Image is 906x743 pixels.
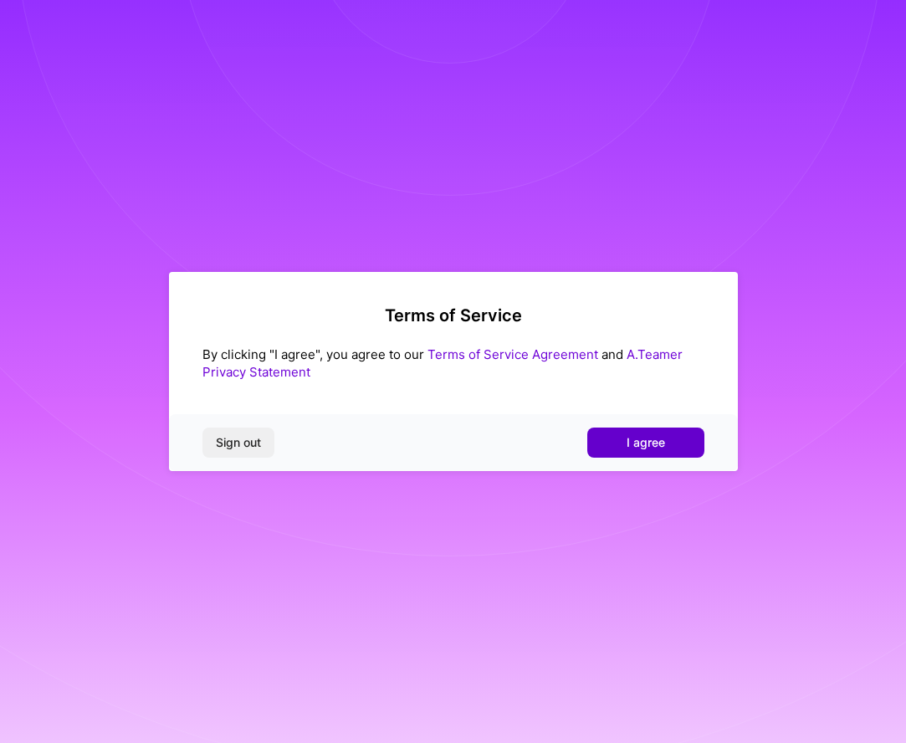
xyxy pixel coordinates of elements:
button: Sign out [202,428,274,458]
h2: Terms of Service [202,305,704,325]
button: I agree [587,428,704,458]
a: Terms of Service Agreement [427,346,598,362]
span: I agree [627,434,665,451]
div: By clicking "I agree", you agree to our and [202,346,704,381]
span: Sign out [216,434,261,451]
